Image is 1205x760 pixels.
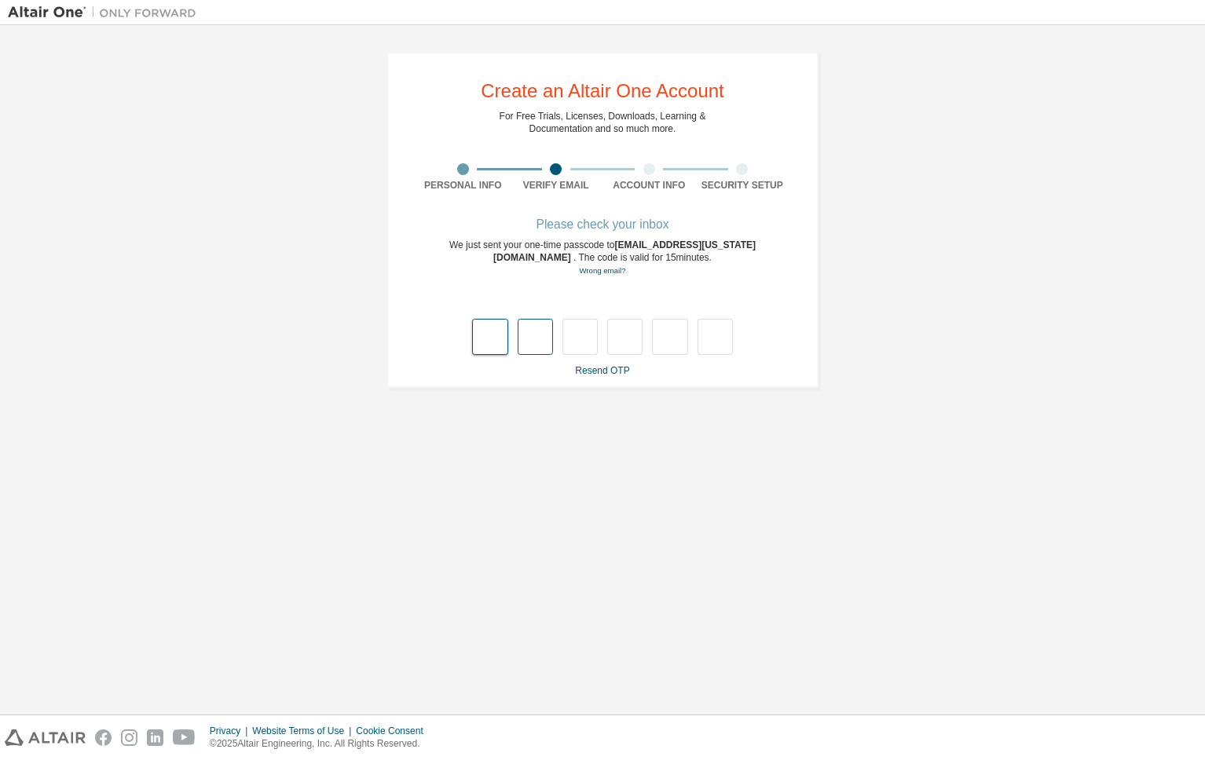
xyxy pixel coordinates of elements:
[8,5,204,20] img: Altair One
[510,179,603,192] div: Verify Email
[210,725,252,737] div: Privacy
[356,725,432,737] div: Cookie Consent
[252,725,356,737] div: Website Terms of Use
[147,729,163,746] img: linkedin.svg
[95,729,112,746] img: facebook.svg
[416,239,789,277] div: We just sent your one-time passcode to . The code is valid for 15 minutes.
[121,729,137,746] img: instagram.svg
[173,729,196,746] img: youtube.svg
[602,179,696,192] div: Account Info
[500,110,706,135] div: For Free Trials, Licenses, Downloads, Learning & Documentation and so much more.
[481,82,724,100] div: Create an Altair One Account
[575,365,629,376] a: Resend OTP
[493,239,756,263] span: [EMAIL_ADDRESS][US_STATE][DOMAIN_NAME]
[416,220,789,229] div: Please check your inbox
[579,266,625,275] a: Go back to the registration form
[5,729,86,746] img: altair_logo.svg
[210,737,433,751] p: © 2025 Altair Engineering, Inc. All Rights Reserved.
[696,179,789,192] div: Security Setup
[416,179,510,192] div: Personal Info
